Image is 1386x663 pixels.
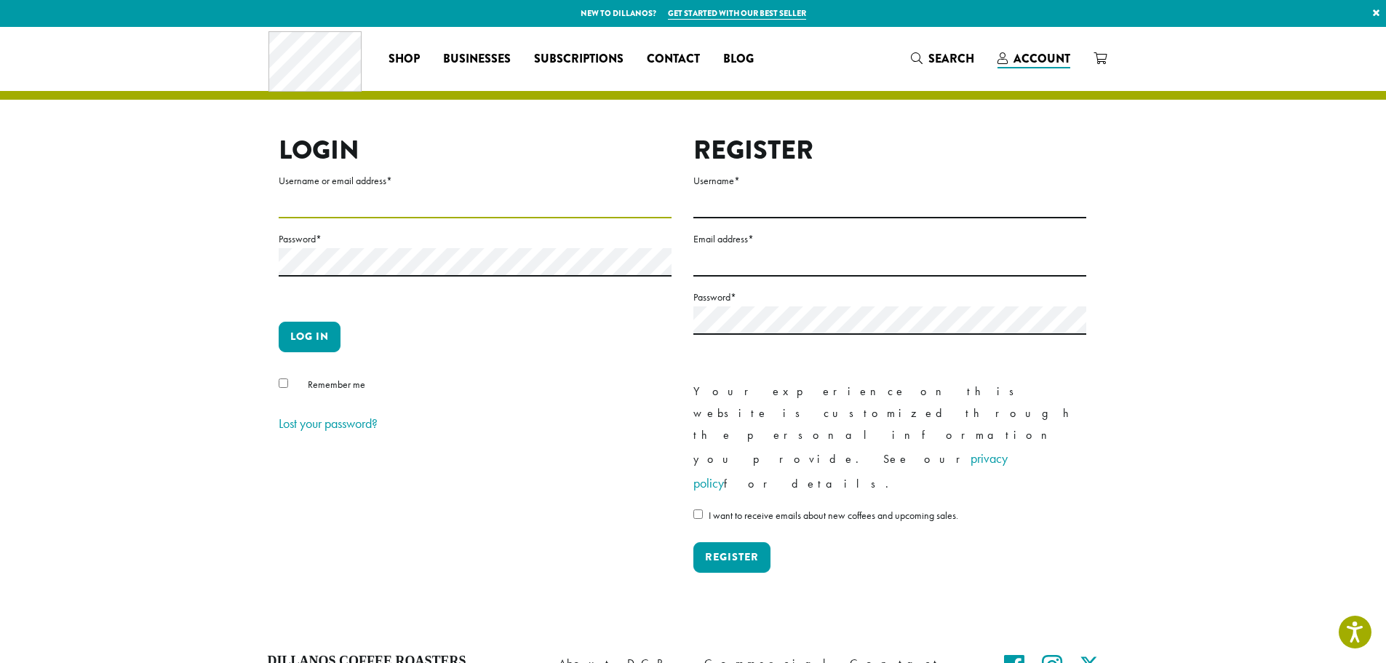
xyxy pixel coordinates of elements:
[899,47,986,71] a: Search
[279,172,672,190] label: Username or email address
[279,322,340,352] button: Log in
[279,415,378,432] a: Lost your password?
[534,50,624,68] span: Subscriptions
[443,50,511,68] span: Businesses
[647,50,700,68] span: Contact
[1013,50,1070,67] span: Account
[668,7,806,20] a: Get started with our best seller
[279,230,672,248] label: Password
[308,378,365,391] span: Remember me
[693,381,1086,496] p: Your experience on this website is customized through the personal information you provide. See o...
[709,509,958,522] span: I want to receive emails about new coffees and upcoming sales.
[928,50,974,67] span: Search
[389,50,420,68] span: Shop
[693,542,770,573] button: Register
[377,47,431,71] a: Shop
[693,172,1086,190] label: Username
[279,135,672,166] h2: Login
[693,230,1086,248] label: Email address
[693,509,703,519] input: I want to receive emails about new coffees and upcoming sales.
[693,450,1008,491] a: privacy policy
[693,135,1086,166] h2: Register
[693,288,1086,306] label: Password
[723,50,754,68] span: Blog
